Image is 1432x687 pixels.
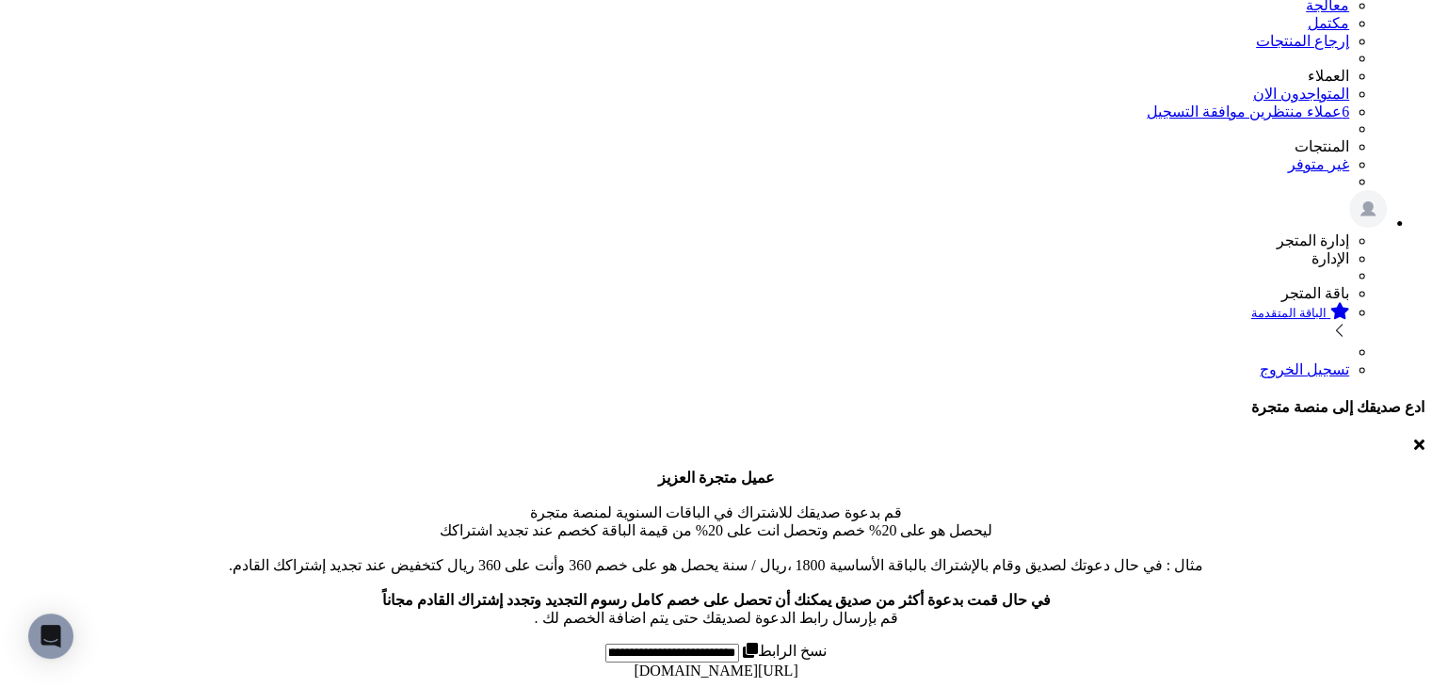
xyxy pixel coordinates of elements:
small: الباقة المتقدمة [1251,306,1327,320]
a: الباقة المتقدمة [8,302,1349,343]
h4: ادع صديقك إلى منصة متجرة [8,398,1424,416]
li: العملاء [8,67,1349,85]
a: غير متوفر [1288,156,1349,172]
a: إرجاع المنتجات [1256,33,1349,49]
div: [URL][DOMAIN_NAME] [8,663,1424,679]
a: 6عملاء منتظرين موافقة التسجيل [1147,104,1349,120]
li: باقة المتجر [8,284,1349,302]
a: المتواجدون الان [1253,86,1349,102]
li: المنتجات [8,137,1349,155]
b: عميل متجرة العزيز [658,470,775,486]
b: في حال قمت بدعوة أكثر من صديق يمكنك أن تحصل على خصم كامل رسوم التجديد وتجدد إشتراك القادم مجاناً [382,592,1051,608]
li: الإدارة [8,249,1349,267]
a: مكتمل [1308,15,1349,31]
label: نسخ الرابط [739,643,827,659]
a: تسجيل الخروج [1260,361,1349,377]
span: 6 [1342,104,1349,120]
p: قم بدعوة صديقك للاشتراك في الباقات السنوية لمنصة متجرة ليحصل هو على 20% خصم وتحصل انت على 20% من ... [8,469,1424,627]
div: Open Intercom Messenger [28,614,73,659]
span: إدارة المتجر [1277,232,1349,248]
